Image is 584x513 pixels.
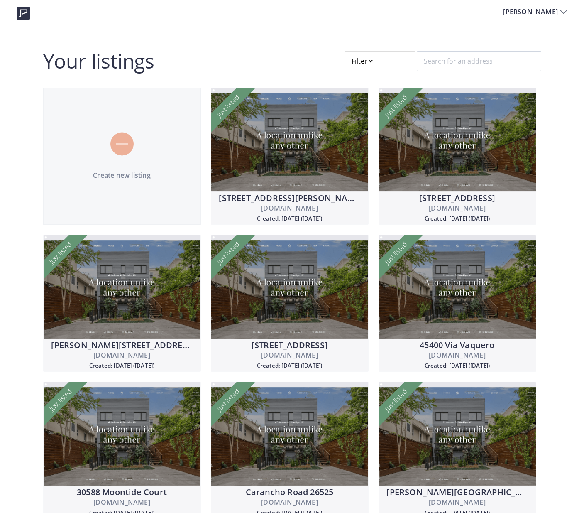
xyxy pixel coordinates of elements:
p: Create new listing [44,170,200,180]
input: Search for an address [417,51,541,71]
h2: Your listings [43,51,154,71]
span: [PERSON_NAME] [503,7,560,17]
a: Create new listing [43,88,201,225]
img: logo [17,7,30,20]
